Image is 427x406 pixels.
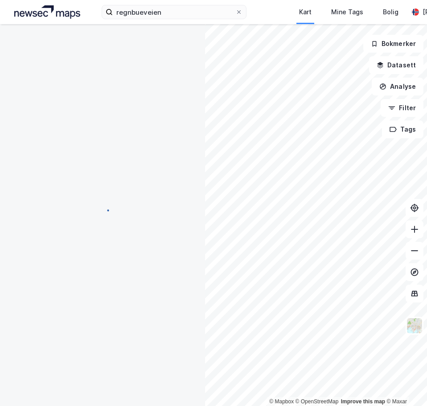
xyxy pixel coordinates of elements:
button: Tags [382,120,423,138]
iframe: Chat Widget [382,363,427,406]
a: Mapbox [269,398,294,405]
img: logo.a4113a55bc3d86da70a041830d287a7e.svg [14,5,80,19]
input: Søk på adresse, matrikkel, gårdeiere, leietakere eller personer [113,5,235,19]
img: Z [406,317,423,334]
a: Improve this map [341,398,385,405]
img: spinner.a6d8c91a73a9ac5275cf975e30b51cfb.svg [95,203,110,217]
div: Bolig [383,7,398,17]
div: Kart [299,7,312,17]
div: Kontrollprogram for chat [382,363,427,406]
div: Mine Tags [331,7,363,17]
button: Analyse [372,78,423,95]
button: Bokmerker [363,35,423,53]
button: Datasett [369,56,423,74]
a: OpenStreetMap [296,398,339,405]
button: Filter [381,99,423,117]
